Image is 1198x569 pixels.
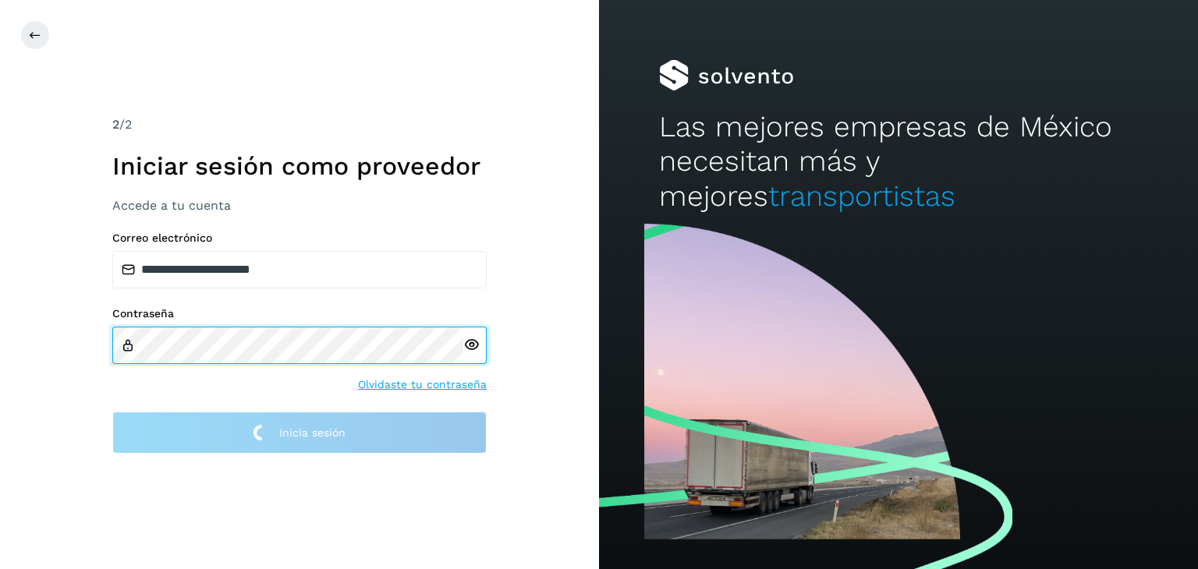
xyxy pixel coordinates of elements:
[112,117,119,132] span: 2
[768,179,955,213] span: transportistas
[358,376,487,393] a: Olvidaste tu contraseña
[112,151,487,181] h1: Iniciar sesión como proveedor
[112,231,487,245] label: Correo electrónico
[112,412,487,454] button: Inicia sesión
[112,307,487,320] label: Contraseña
[112,115,487,134] div: /2
[279,427,346,438] span: Inicia sesión
[112,198,487,213] h3: Accede a tu cuenta
[659,110,1138,214] h2: Las mejores empresas de México necesitan más y mejores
